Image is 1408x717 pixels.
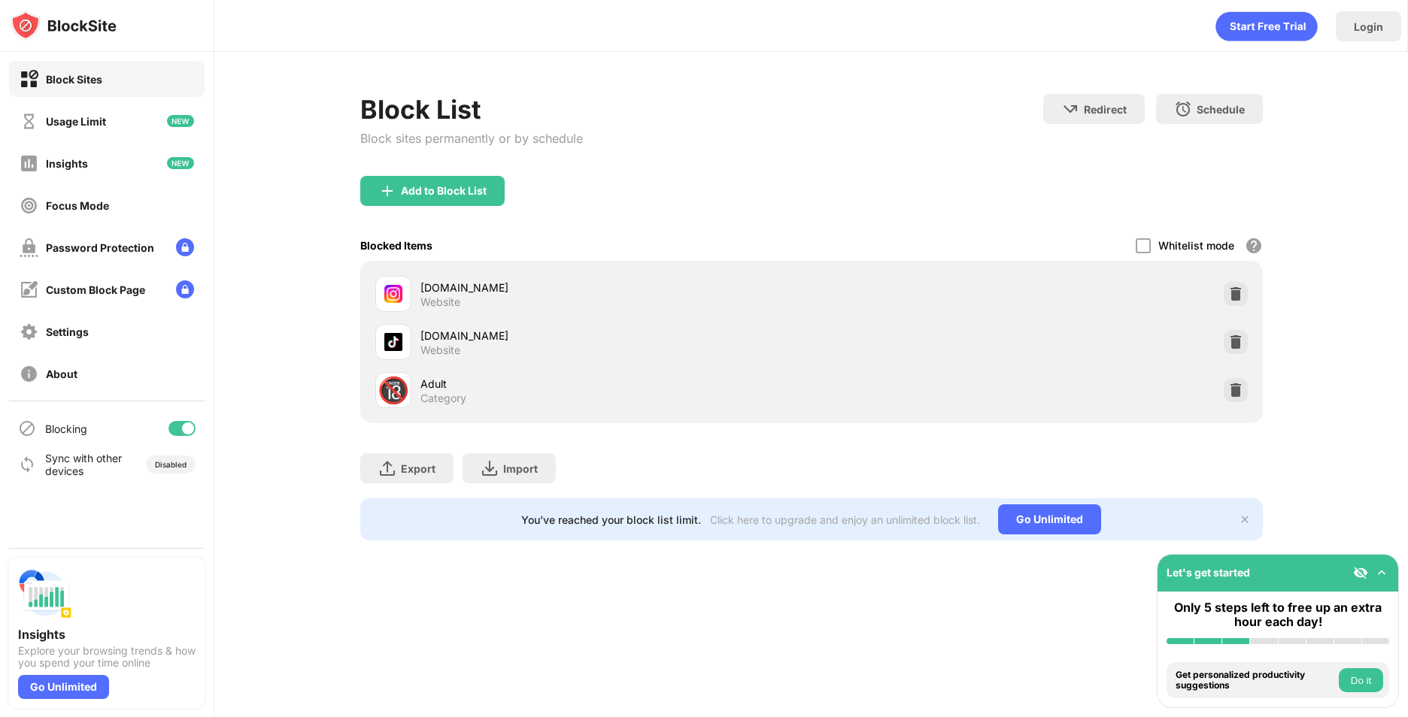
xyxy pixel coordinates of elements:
img: time-usage-off.svg [20,112,38,131]
img: focus-off.svg [20,196,38,215]
div: Website [420,343,460,357]
div: Focus Mode [46,199,109,212]
img: logo-blocksite.svg [11,11,117,41]
div: Website [420,295,460,309]
div: Block Sites [46,73,102,86]
img: favicons [384,333,402,351]
img: block-on.svg [20,70,38,89]
img: omni-setup-toggle.svg [1374,565,1389,580]
div: Password Protection [46,241,154,254]
div: Redirect [1084,103,1127,116]
div: You’ve reached your block list limit. [521,513,701,526]
div: Usage Limit [46,115,106,128]
div: Insights [46,157,88,170]
div: Go Unlimited [18,675,109,699]
div: Adult [420,376,812,392]
img: lock-menu.svg [176,280,194,298]
div: Import [503,462,538,475]
div: Explore your browsing trends & how you spend your time online [18,645,196,669]
img: favicons [384,285,402,303]
div: Settings [46,325,89,338]
div: Insights [18,627,196,642]
div: [DOMAIN_NAME] [420,280,812,295]
div: animation [1215,11,1318,41]
img: blocking-icon.svg [18,419,36,437]
img: eye-not-visible.svg [1353,565,1368,580]
div: Only 5 steps left to free up an extra hour each day! [1167,601,1389,629]
div: Custom Block Page [46,283,145,296]
div: Click here to upgrade and enjoy an unlimited block list. [710,513,980,526]
div: Blocked Items [360,239,432,252]
div: Category [420,392,466,405]
div: Block List [360,94,583,125]
div: Let's get started [1167,566,1250,579]
div: Export [401,462,435,475]
img: lock-menu.svg [176,238,194,256]
div: Get personalized productivity suggestions [1176,670,1335,691]
div: About [46,368,77,380]
img: new-icon.svg [167,115,194,127]
img: insights-off.svg [20,154,38,173]
div: Go Unlimited [998,504,1101,534]
div: 🔞 [378,375,409,406]
img: customize-block-page-off.svg [20,280,38,299]
img: sync-icon.svg [18,455,36,473]
img: x-button.svg [1239,513,1251,525]
img: settings-off.svg [20,322,38,341]
div: [DOMAIN_NAME] [420,328,812,343]
div: Sync with other devices [45,452,123,477]
div: Add to Block List [401,185,487,197]
button: Do it [1339,668,1383,692]
div: Disabled [155,460,187,469]
img: about-off.svg [20,365,38,383]
img: new-icon.svg [167,157,194,169]
img: password-protection-off.svg [20,238,38,257]
img: push-insights.svg [18,567,72,621]
div: Blocking [45,422,87,435]
div: Block sites permanently or by schedule [360,131,583,146]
